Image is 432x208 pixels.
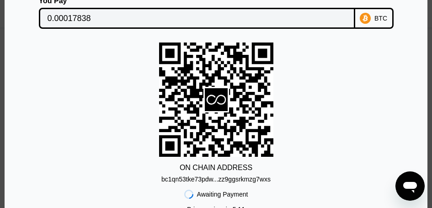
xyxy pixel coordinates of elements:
div: Awaiting Payment [197,191,248,198]
div: bc1qn53tke73pdw...zz9ggsrkmzg7wxs [161,172,271,183]
div: BTC [374,15,387,22]
iframe: Button to launch messaging window [395,171,425,201]
div: ON CHAIN ADDRESS [180,164,252,172]
div: bc1qn53tke73pdw...zz9ggsrkmzg7wxs [161,176,271,183]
